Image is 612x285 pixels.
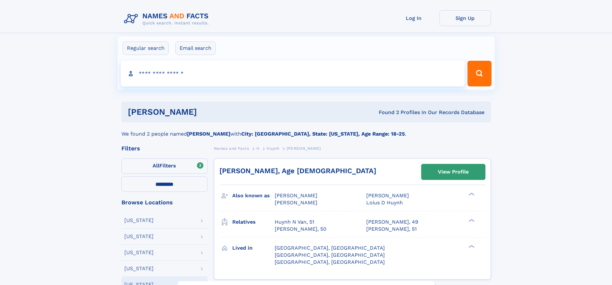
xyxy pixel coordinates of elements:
h1: [PERSON_NAME] [128,108,288,116]
a: Sign Up [439,10,491,26]
span: All [153,163,159,169]
button: Search Button [467,61,491,86]
a: Names and Facts [214,144,249,152]
b: City: [GEOGRAPHIC_DATA], State: [US_STATE], Age Range: 18-25 [241,131,405,137]
label: Filters [121,158,208,174]
div: View Profile [438,165,469,179]
b: [PERSON_NAME] [187,131,230,137]
span: H [256,146,260,151]
span: Loius D Huynh [366,200,403,206]
input: search input [121,61,465,86]
div: ❯ [467,218,475,222]
div: Found 2 Profiles In Our Records Database [288,109,484,116]
h3: Relatives [232,217,275,227]
a: Log In [388,10,439,26]
h3: Lived in [232,243,275,254]
a: H [256,144,260,152]
label: Email search [175,41,216,55]
a: [PERSON_NAME], Age [DEMOGRAPHIC_DATA] [219,167,376,175]
div: We found 2 people named with . [121,122,491,138]
div: [US_STATE] [124,250,154,255]
a: View Profile [421,164,485,180]
div: [US_STATE] [124,218,154,223]
span: [PERSON_NAME] [287,146,321,151]
div: [US_STATE] [124,234,154,239]
span: [GEOGRAPHIC_DATA], [GEOGRAPHIC_DATA] [275,259,385,265]
a: [PERSON_NAME], 50 [275,226,326,233]
label: Regular search [123,41,169,55]
a: Huynh [267,144,279,152]
span: [PERSON_NAME] [275,192,317,199]
span: [GEOGRAPHIC_DATA], [GEOGRAPHIC_DATA] [275,252,385,258]
a: [PERSON_NAME], 51 [366,226,417,233]
h3: Also known as [232,190,275,201]
div: Browse Locations [121,200,208,205]
a: [PERSON_NAME], 49 [366,218,418,226]
div: ❯ [467,192,475,196]
img: Logo Names and Facts [121,10,214,28]
span: [GEOGRAPHIC_DATA], [GEOGRAPHIC_DATA] [275,245,385,251]
div: Filters [121,146,208,151]
span: [PERSON_NAME] [275,200,317,206]
a: Huynh N Van, 51 [275,218,314,226]
div: ❯ [467,244,475,248]
div: [US_STATE] [124,266,154,271]
span: Huynh [267,146,279,151]
span: [PERSON_NAME] [366,192,409,199]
